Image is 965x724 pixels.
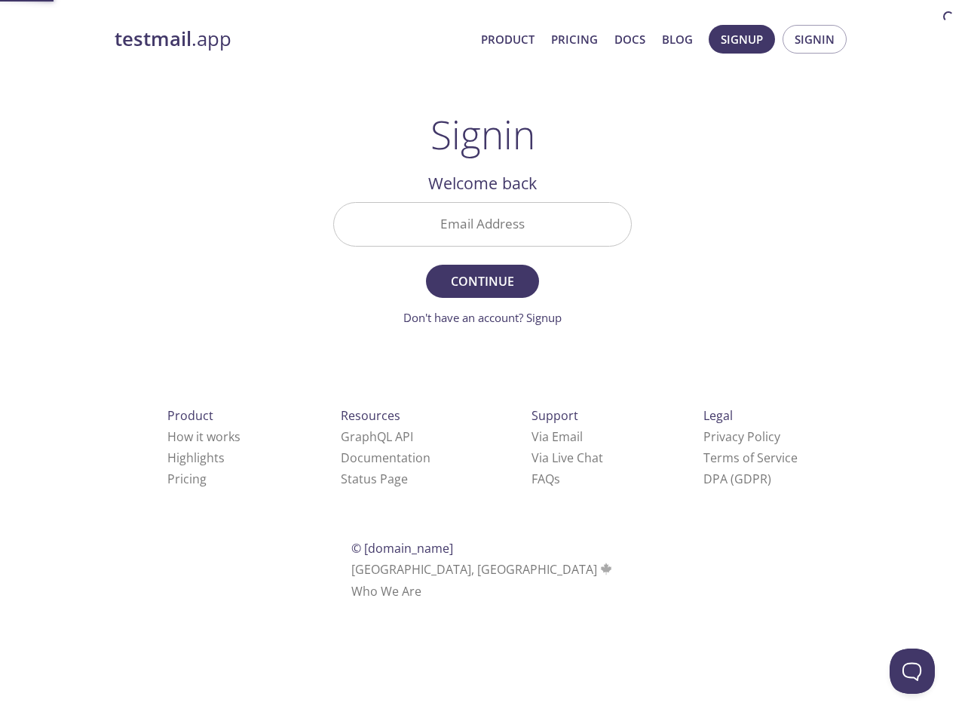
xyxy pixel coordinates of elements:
[167,449,225,466] a: Highlights
[795,29,835,49] span: Signin
[167,428,240,445] a: How it works
[115,26,191,52] strong: testmail
[333,170,632,196] h2: Welcome back
[443,271,522,292] span: Continue
[709,25,775,54] button: Signup
[167,471,207,487] a: Pricing
[341,449,430,466] a: Documentation
[703,428,780,445] a: Privacy Policy
[721,29,763,49] span: Signup
[554,471,560,487] span: s
[430,112,535,157] h1: Signin
[403,310,562,325] a: Don't have an account? Signup
[783,25,847,54] button: Signin
[481,29,535,49] a: Product
[532,407,578,424] span: Support
[115,26,469,52] a: testmail.app
[551,29,598,49] a: Pricing
[703,471,771,487] a: DPA (GDPR)
[532,471,560,487] a: FAQ
[703,407,733,424] span: Legal
[167,407,213,424] span: Product
[703,449,798,466] a: Terms of Service
[890,649,935,694] iframe: Help Scout Beacon - Open
[341,471,408,487] a: Status Page
[532,449,603,466] a: Via Live Chat
[341,428,413,445] a: GraphQL API
[341,407,400,424] span: Resources
[614,29,645,49] a: Docs
[351,540,453,557] span: © [DOMAIN_NAME]
[351,583,421,600] a: Who We Are
[351,561,614,578] span: [GEOGRAPHIC_DATA], [GEOGRAPHIC_DATA]
[532,428,583,445] a: Via Email
[426,265,539,298] button: Continue
[662,29,693,49] a: Blog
